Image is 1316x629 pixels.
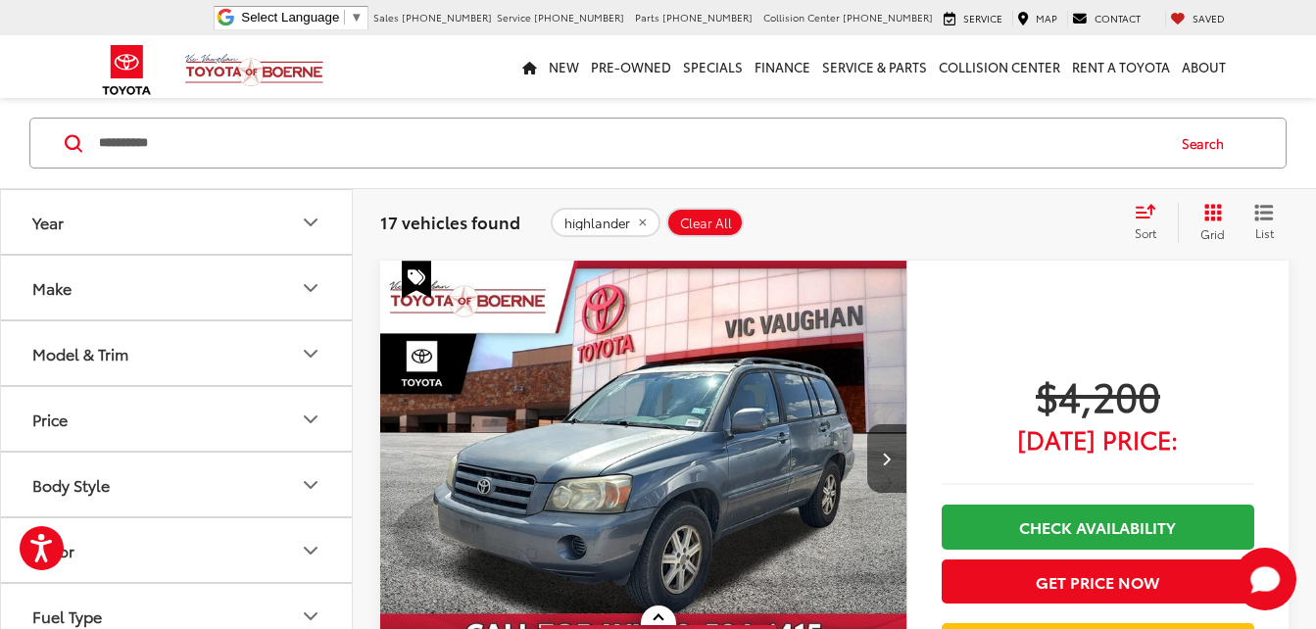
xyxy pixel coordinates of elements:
div: Make [32,278,72,297]
button: Select sort value [1125,203,1178,242]
div: Fuel Type [299,605,322,628]
div: Price [32,410,68,428]
div: Price [299,408,322,431]
a: Collision Center [933,35,1066,98]
span: [PHONE_NUMBER] [662,10,753,24]
span: Sort [1135,224,1156,241]
span: Parts [635,10,659,24]
button: Next image [867,424,906,493]
svg: Start Chat [1234,548,1296,610]
a: About [1176,35,1232,98]
a: Service & Parts: Opens in a new tab [816,35,933,98]
a: Rent a Toyota [1066,35,1176,98]
div: Year [299,211,322,234]
div: Body Style [32,475,110,494]
span: Special [402,261,431,298]
button: Search [1163,119,1252,168]
a: Pre-Owned [585,35,677,98]
div: Body Style [299,473,322,497]
span: List [1254,224,1274,241]
button: PricePrice [1,387,354,451]
button: Get Price Now [942,559,1254,604]
a: New [543,35,585,98]
span: Service [963,11,1002,25]
button: Model & TrimModel & Trim [1,321,354,385]
span: Select Language [241,10,339,24]
button: MakeMake [1,256,354,319]
button: Body StyleBody Style [1,453,354,516]
span: $4,200 [942,370,1254,419]
div: Model & Trim [299,342,322,365]
img: Vic Vaughan Toyota of Boerne [184,53,324,87]
a: Finance [749,35,816,98]
span: Contact [1095,11,1141,25]
div: Fuel Type [32,606,102,625]
div: Make [299,276,322,300]
span: ​ [344,10,345,24]
div: Year [32,213,64,231]
button: YearYear [1,190,354,254]
a: Service [939,11,1007,26]
button: Grid View [1178,203,1240,242]
span: Sales [373,10,399,24]
button: ColorColor [1,518,354,582]
a: Select Language​ [241,10,363,24]
button: Toggle Chat Window [1234,548,1296,610]
span: ▼ [350,10,363,24]
button: remove highlander [551,208,660,237]
a: Home [516,35,543,98]
span: Saved [1193,11,1225,25]
div: Model & Trim [32,344,128,363]
span: Collision Center [763,10,840,24]
button: Clear All [666,208,744,237]
a: My Saved Vehicles [1165,11,1230,26]
span: [PHONE_NUMBER] [843,10,933,24]
div: Color [299,539,322,562]
button: List View [1240,203,1289,242]
span: Service [497,10,531,24]
span: [PHONE_NUMBER] [402,10,492,24]
input: Search by Make, Model, or Keyword [97,120,1163,167]
img: Toyota [90,38,164,102]
a: Contact [1067,11,1145,26]
span: 17 vehicles found [380,210,520,233]
span: highlander [564,216,630,231]
a: Specials [677,35,749,98]
span: [PHONE_NUMBER] [534,10,624,24]
a: Map [1012,11,1062,26]
span: Clear All [680,216,732,231]
a: Check Availability [942,505,1254,549]
span: Grid [1200,225,1225,242]
span: [DATE] Price: [942,429,1254,449]
span: Map [1036,11,1057,25]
